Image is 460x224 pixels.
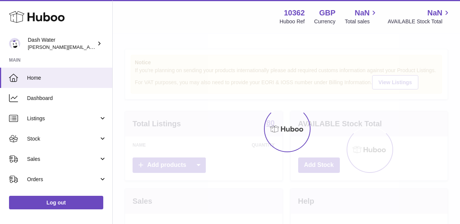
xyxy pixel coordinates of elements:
[27,74,107,82] span: Home
[27,156,99,163] span: Sales
[27,95,107,102] span: Dashboard
[9,38,20,49] img: james@dash-water.com
[28,36,95,51] div: Dash Water
[280,18,305,25] div: Huboo Ref
[427,8,442,18] span: NaN
[27,115,99,122] span: Listings
[345,18,378,25] span: Total sales
[319,8,335,18] strong: GBP
[27,176,99,183] span: Orders
[388,8,451,25] a: NaN AVAILABLE Stock Total
[388,18,451,25] span: AVAILABLE Stock Total
[314,18,336,25] div: Currency
[27,135,99,142] span: Stock
[354,8,370,18] span: NaN
[9,196,103,209] a: Log out
[28,44,151,50] span: [PERSON_NAME][EMAIL_ADDRESS][DOMAIN_NAME]
[345,8,378,25] a: NaN Total sales
[284,8,305,18] strong: 10362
